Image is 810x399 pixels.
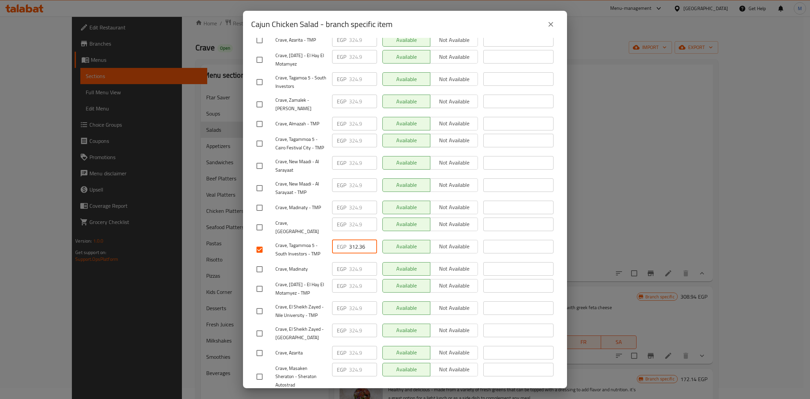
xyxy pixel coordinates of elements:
[349,279,377,293] input: Please enter price
[337,120,346,128] p: EGP
[275,51,327,68] span: Crave, [DATE] - El Hay El Motamyez
[275,303,327,320] span: Crave, El Sheikh Zayed - Nile University - TMP
[337,203,346,211] p: EGP
[275,364,327,390] span: Crave, Masaken Sheraton - Sheraton Autostrad
[337,97,346,105] p: EGP
[337,326,346,334] p: EGP
[337,53,346,61] p: EGP
[275,265,327,273] span: Crave, Madinaty
[275,180,327,197] span: Crave, New Maadi - Al Sarayaat - TMP
[349,262,377,276] input: Please enter price
[433,242,475,251] span: Not available
[349,156,377,170] input: Please enter price
[543,16,559,32] button: close
[349,363,377,376] input: Please enter price
[337,36,346,44] p: EGP
[275,219,327,236] span: Crave, [GEOGRAPHIC_DATA]
[337,75,346,83] p: EGP
[349,50,377,64] input: Please enter price
[430,240,478,253] button: Not available
[349,346,377,359] input: Please enter price
[349,134,377,147] input: Please enter price
[275,135,327,152] span: Crave, Tagammoa 5 - Cairo Festival City - TMP
[337,265,346,273] p: EGP
[337,243,346,251] p: EGP
[382,240,430,253] button: Available
[275,325,327,342] span: Crave, El Sheikh Zayed - [GEOGRAPHIC_DATA]
[349,240,377,253] input: Please enter price
[275,203,327,212] span: Crave, Madinaty - TMP
[275,96,327,113] span: Crave, Zamalek - [PERSON_NAME]
[349,324,377,337] input: Please enter price
[349,178,377,192] input: Please enter price
[349,95,377,108] input: Please enter price
[337,304,346,312] p: EGP
[349,201,377,214] input: Please enter price
[337,282,346,290] p: EGP
[337,220,346,228] p: EGP
[349,33,377,47] input: Please enter price
[337,181,346,189] p: EGP
[275,157,327,174] span: Crave, New Maadi - Al Sarayaat
[275,280,327,297] span: Crave, [DATE] - El Hay El Motamyez - TMP
[349,72,377,86] input: Please enter price
[337,349,346,357] p: EGP
[275,74,327,91] span: Crave, Tagamoa 5 - South Investors
[275,349,327,357] span: Crave, Azarita
[337,366,346,374] p: EGP
[337,159,346,167] p: EGP
[349,301,377,315] input: Please enter price
[275,120,327,128] span: Crave, Almazah - TMP
[385,242,428,251] span: Available
[251,19,393,30] h2: Cajun Chicken Salad - branch specific item
[275,241,327,258] span: Crave, Tagammoa 5 - South Investors - TMP
[337,136,346,145] p: EGP
[349,218,377,231] input: Please enter price
[349,117,377,130] input: Please enter price
[275,36,327,44] span: Crave, Azarita - TMP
